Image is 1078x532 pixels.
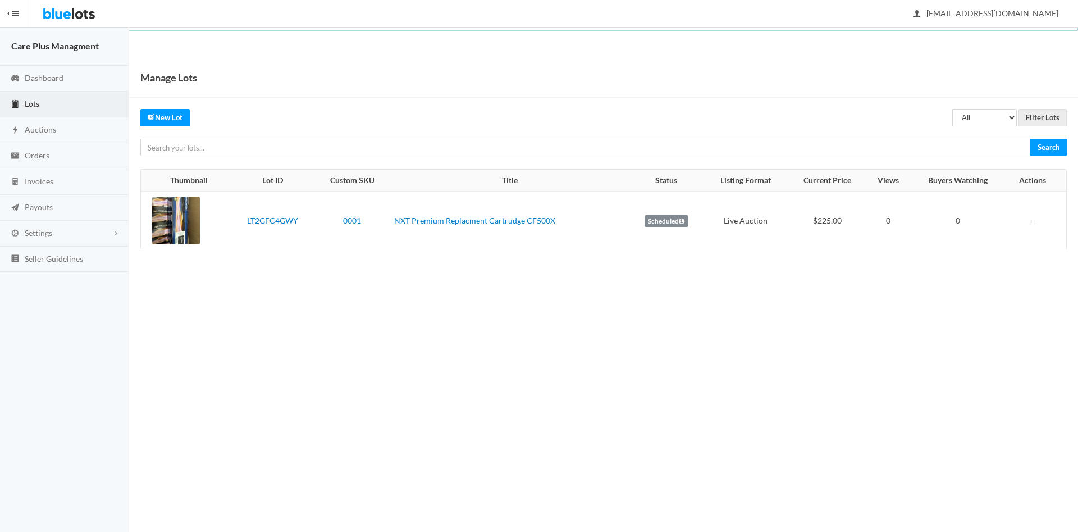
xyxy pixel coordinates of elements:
[704,170,787,192] th: Listing Format
[704,192,787,249] td: Live Auction
[140,69,197,86] h1: Manage Lots
[343,216,361,225] a: 0001
[10,229,21,239] ion-icon: cog
[10,151,21,162] ion-icon: cash
[148,113,155,120] ion-icon: create
[914,8,1058,18] span: [EMAIL_ADDRESS][DOMAIN_NAME]
[10,99,21,110] ion-icon: clipboard
[10,177,21,188] ion-icon: calculator
[10,125,21,136] ion-icon: flash
[25,176,53,186] span: Invoices
[10,203,21,213] ion-icon: paper plane
[25,125,56,134] span: Auctions
[25,99,39,108] span: Lots
[10,74,21,84] ion-icon: speedometer
[910,192,1006,249] td: 0
[645,215,688,228] label: Scheduled
[787,192,867,249] td: $225.00
[911,9,922,20] ion-icon: person
[787,170,867,192] th: Current Price
[910,170,1006,192] th: Buyers Watching
[247,216,298,225] a: LT2GFC4GWY
[629,170,704,192] th: Status
[25,228,52,238] span: Settings
[141,170,230,192] th: Thumbnail
[390,170,629,192] th: Title
[25,151,49,160] span: Orders
[867,170,910,192] th: Views
[1018,109,1067,126] input: Filter Lots
[10,254,21,265] ion-icon: list box
[1006,192,1066,249] td: --
[1030,139,1067,156] input: Search
[394,216,555,225] a: NXT Premium Replacment Cartrudge CF500X
[140,139,1031,156] input: Search your lots...
[25,254,83,263] span: Seller Guidelines
[230,170,315,192] th: Lot ID
[25,73,63,83] span: Dashboard
[1006,170,1066,192] th: Actions
[25,202,53,212] span: Payouts
[867,192,910,249] td: 0
[315,170,390,192] th: Custom SKU
[140,109,190,126] a: createNew Lot
[11,40,99,51] strong: Care Plus Managment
